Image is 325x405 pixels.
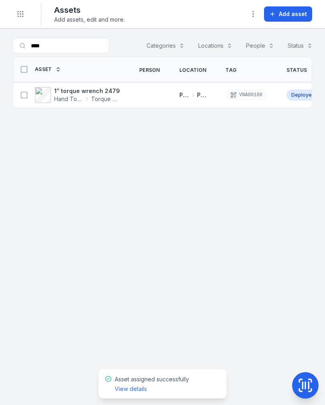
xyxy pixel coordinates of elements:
button: Status [282,38,318,53]
span: Picton Workshops & Bays [179,91,189,99]
a: Status [286,67,316,73]
button: Add asset [264,6,312,22]
div: VNA00188 [225,89,267,101]
button: People [241,38,279,53]
span: Tag [225,67,236,73]
span: Asset assigned successfully [115,376,189,392]
button: Locations [193,38,238,53]
button: Categories [141,38,190,53]
span: Hand Tools [54,95,83,103]
span: Asset [35,66,52,73]
button: Toggle navigation [13,6,28,22]
span: Picton - Bay 5 [197,91,207,99]
a: Asset [35,66,61,73]
span: Location [179,67,206,73]
span: Add asset [279,10,307,18]
strong: 1” torque wrench 2479 [54,87,120,95]
h2: Assets [54,4,125,16]
span: Add assets, edit and more. [54,16,125,24]
span: Status [286,67,307,73]
a: View details [115,385,147,393]
a: Picton Workshops & BaysPicton - Bay 5 [179,91,206,99]
span: Person [139,67,160,73]
a: 1” torque wrench 2479Hand ToolsTorque Wrench [35,87,120,103]
span: Torque Wrench [91,95,120,103]
div: Deployed [286,89,320,101]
